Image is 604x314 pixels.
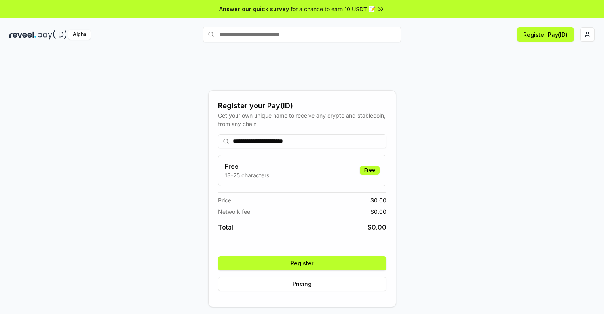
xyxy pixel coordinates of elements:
[360,166,380,175] div: Free
[219,5,289,13] span: Answer our quick survey
[218,207,250,216] span: Network fee
[291,5,375,13] span: for a chance to earn 10 USDT 📝
[218,277,386,291] button: Pricing
[38,30,67,40] img: pay_id
[370,196,386,204] span: $ 0.00
[218,111,386,128] div: Get your own unique name to receive any crypto and stablecoin, from any chain
[218,223,233,232] span: Total
[368,223,386,232] span: $ 0.00
[9,30,36,40] img: reveel_dark
[225,171,269,179] p: 13-25 characters
[68,30,91,40] div: Alpha
[218,196,231,204] span: Price
[517,27,574,42] button: Register Pay(ID)
[370,207,386,216] span: $ 0.00
[218,256,386,270] button: Register
[225,162,269,171] h3: Free
[218,100,386,111] div: Register your Pay(ID)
